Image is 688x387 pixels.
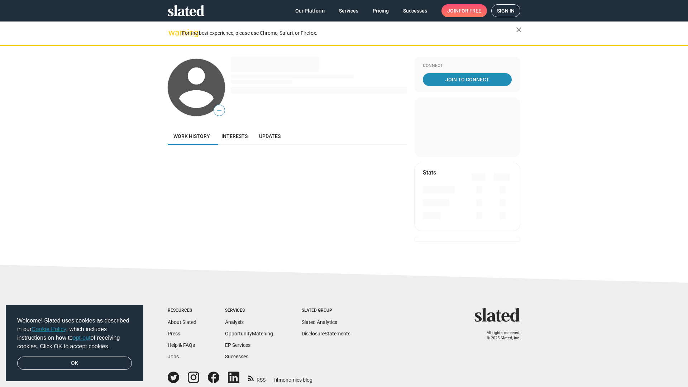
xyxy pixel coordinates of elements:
[214,106,225,115] span: —
[424,73,510,86] span: Join To Connect
[182,28,516,38] div: For the best experience, please use Chrome, Safari, or Firefox.
[168,354,179,359] a: Jobs
[17,316,132,351] span: Welcome! Slated uses cookies as described in our , which includes instructions on how to of recei...
[168,331,180,336] a: Press
[168,28,177,37] mat-icon: warning
[274,371,312,383] a: filmonomics blog
[479,330,520,341] p: All rights reserved. © 2025 Slated, Inc.
[333,4,364,17] a: Services
[17,357,132,370] a: dismiss cookie message
[302,331,350,336] a: DisclosureStatements
[497,5,515,17] span: Sign in
[515,25,523,34] mat-icon: close
[367,4,395,17] a: Pricing
[216,128,253,145] a: Interests
[447,4,481,17] span: Join
[221,133,248,139] span: Interests
[225,308,273,314] div: Services
[225,354,248,359] a: Successes
[423,169,436,176] mat-card-title: Stats
[225,319,244,325] a: Analysis
[248,372,266,383] a: RSS
[6,305,143,382] div: cookieconsent
[168,308,196,314] div: Resources
[253,128,286,145] a: Updates
[397,4,433,17] a: Successes
[441,4,487,17] a: Joinfor free
[168,319,196,325] a: About Slated
[295,4,325,17] span: Our Platform
[73,335,91,341] a: opt-out
[423,63,512,69] div: Connect
[302,308,350,314] div: Slated Group
[225,342,250,348] a: EP Services
[274,377,283,383] span: film
[32,326,66,332] a: Cookie Policy
[168,342,195,348] a: Help & FAQs
[173,133,210,139] span: Work history
[459,4,481,17] span: for free
[339,4,358,17] span: Services
[259,133,281,139] span: Updates
[290,4,330,17] a: Our Platform
[403,4,427,17] span: Successes
[423,73,512,86] a: Join To Connect
[373,4,389,17] span: Pricing
[168,128,216,145] a: Work history
[491,4,520,17] a: Sign in
[225,331,273,336] a: OpportunityMatching
[302,319,337,325] a: Slated Analytics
